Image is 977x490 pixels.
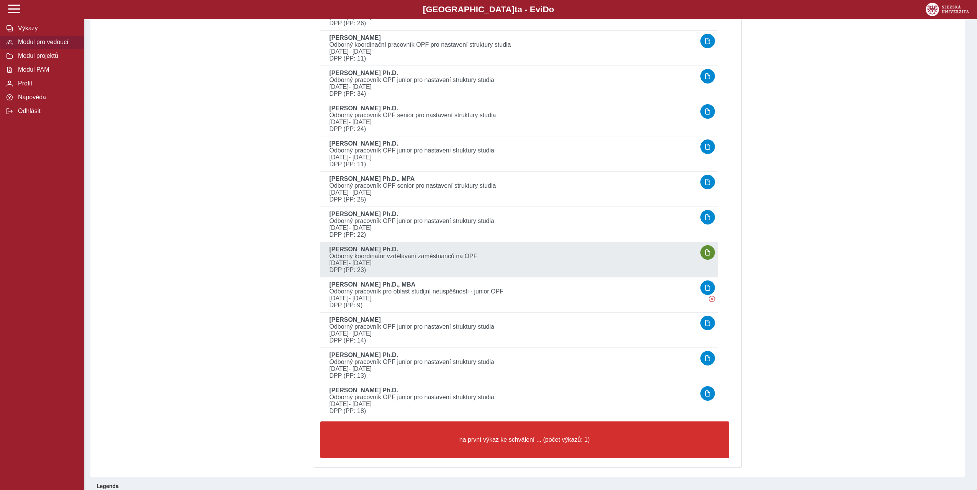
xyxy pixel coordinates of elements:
span: DPP (PP: 14) [326,337,697,344]
span: DPP (PP: 25) [326,196,697,203]
span: - [DATE] [349,225,372,231]
span: t [515,5,517,14]
span: - [DATE] [349,365,372,372]
span: [DATE] [326,48,697,55]
span: DPP (PP: 9) [326,302,697,309]
span: Odhlásit [16,108,78,115]
span: Odborný pracovník OPF junior pro nastavení struktury studia [326,77,697,84]
span: - [DATE] [349,119,372,125]
b: [PERSON_NAME] Ph.D. [329,211,398,217]
span: [DATE] [326,225,697,231]
span: o [549,5,554,14]
span: [DATE] [326,260,697,267]
span: Výkaz obsahuje závažné chyby. [709,296,715,302]
span: [DATE] [326,84,697,90]
span: - [DATE] [349,295,372,302]
span: DPP (PP: 11) [326,55,697,62]
span: - [DATE] [349,48,372,55]
span: DPP (PP: 26) [326,20,697,27]
span: [DATE] [326,189,697,196]
span: Odborný pracovník OPF junior pro nastavení struktury studia [326,218,697,225]
span: Výkazy [16,25,78,32]
button: na první výkaz ke schválení ... (počet výkazů: 1) [320,421,729,458]
span: [DATE] [326,365,697,372]
span: DPP (PP: 34) [326,90,697,97]
span: - [DATE] [349,84,372,90]
span: Odborný pracovník OPF junior pro nastavení struktury studia [326,147,697,154]
span: Modul projektů [16,52,78,59]
span: Odborný koordinační pracovník OPF pro nastavení struktury studia [326,41,697,48]
span: DPP (PP: 13) [326,372,697,379]
span: Odborný pracovník OPF senior pro nastavení struktury studia [326,182,697,189]
b: [PERSON_NAME] Ph.D. [329,246,398,252]
b: [PERSON_NAME] Ph.D. [329,70,398,76]
span: Odborný pracovník OPF junior pro nastavení struktury studia [326,359,697,365]
span: - [DATE] [349,260,372,266]
span: DPP (PP: 23) [326,267,697,274]
span: [DATE] [326,154,697,161]
span: Nápověda [16,94,78,101]
span: [DATE] [326,119,697,126]
b: [PERSON_NAME] Ph.D., MBA [329,281,416,288]
span: [DATE] [326,401,697,408]
b: [GEOGRAPHIC_DATA] a - Evi [23,5,954,15]
span: DPP (PP: 18) [326,408,697,415]
b: [PERSON_NAME] Ph.D. [329,387,398,393]
span: D [543,5,549,14]
span: Odborný pracovník pro oblast studijní neúspěšnosti - junior OPF [326,288,697,295]
span: Odborný pracovník OPF junior pro nastavení struktury studia [326,394,697,401]
span: - [DATE] [349,189,372,196]
span: - [DATE] [349,154,372,161]
span: Odborný koordinátor vzdělávání zaměstnanců na OPF [326,253,697,260]
span: [DATE] [326,330,697,337]
span: - [DATE] [349,13,372,20]
b: [PERSON_NAME] Ph.D. [329,352,398,358]
span: Odborný pracovník OPF junior pro nastavení struktury studia [326,323,697,330]
span: - [DATE] [349,401,372,407]
b: [PERSON_NAME] [329,34,381,41]
span: Modul PAM [16,66,78,73]
span: [DATE] [326,295,697,302]
span: DPP (PP: 22) [326,231,697,238]
b: [PERSON_NAME] Ph.D. [329,140,398,147]
b: [PERSON_NAME] Ph.D. [329,105,398,111]
span: DPP (PP: 11) [326,161,697,168]
b: [PERSON_NAME] [329,316,381,323]
span: Odborný pracovník OPF senior pro nastavení struktury studia [326,112,697,119]
span: na první výkaz ke schválení ... (počet výkazů: 1) [327,436,723,443]
span: Profil [16,80,78,87]
span: DPP (PP: 24) [326,126,697,133]
img: logo_web_su.png [926,3,969,16]
span: Modul pro vedoucí [16,39,78,46]
span: - [DATE] [349,330,372,337]
b: [PERSON_NAME] Ph.D., MPA [329,175,415,182]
